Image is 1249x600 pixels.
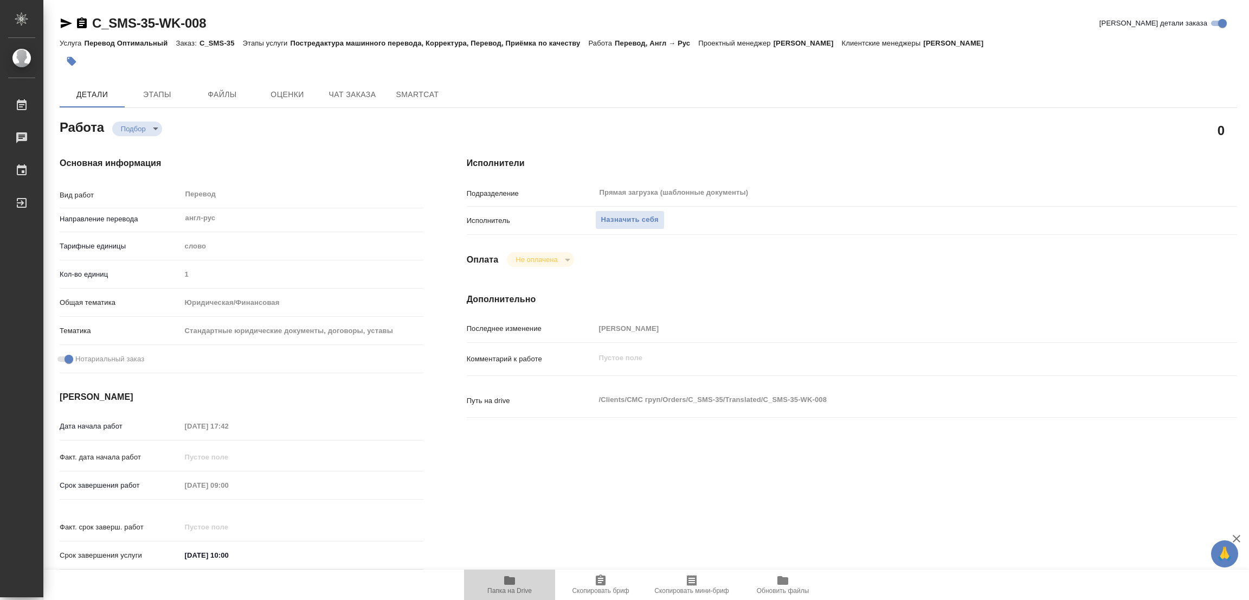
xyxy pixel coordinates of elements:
[75,354,144,365] span: Нотариальный заказ
[1099,18,1207,29] span: [PERSON_NAME] детали заказа
[1218,121,1225,139] h2: 0
[595,391,1173,409] textarea: /Clients/СМС груп/Orders/C_SMS-35/Translated/C_SMS-35-WK-008
[181,266,423,282] input: Пустое поле
[60,452,181,463] p: Факт. дата начала работ
[391,88,443,101] span: SmartCat
[467,157,1237,170] h4: Исполнители
[60,391,423,404] h4: [PERSON_NAME]
[572,587,629,595] span: Скопировать бриф
[737,570,828,600] button: Обновить файлы
[842,39,924,47] p: Клиентские менеджеры
[757,587,809,595] span: Обновить файлы
[181,547,276,563] input: ✎ Введи что-нибудь
[176,39,199,47] p: Заказ:
[646,570,737,600] button: Скопировать мини-бриф
[75,17,88,30] button: Скопировать ссылку
[60,421,181,432] p: Дата начала работ
[60,117,104,136] h2: Работа
[595,210,665,229] button: Назначить себя
[60,190,181,201] p: Вид работ
[60,480,181,491] p: Срок завершения работ
[512,255,561,264] button: Не оплачена
[507,252,574,267] div: Подбор
[467,253,499,266] h4: Оплата
[181,477,276,493] input: Пустое поле
[698,39,773,47] p: Проектный менеджер
[654,587,729,595] span: Скопировать мини-бриф
[326,88,378,101] span: Чат заказа
[60,39,84,47] p: Услуга
[467,354,595,365] p: Комментарий к работе
[118,124,149,133] button: Подбор
[181,519,276,535] input: Пустое поле
[60,17,73,30] button: Скопировать ссылку для ЯМессенджера
[615,39,698,47] p: Перевод, Англ → Рус
[199,39,243,47] p: C_SMS-35
[112,122,162,136] div: Подбор
[60,297,181,308] p: Общая тематика
[923,39,992,47] p: [PERSON_NAME]
[196,88,248,101] span: Файлы
[588,39,615,47] p: Работа
[487,587,532,595] span: Папка на Drive
[467,188,595,199] p: Подразделение
[290,39,588,47] p: Постредактура машинного перевода, Корректура, Перевод, Приёмка по качеству
[181,418,276,434] input: Пустое поле
[60,157,423,170] h4: Основная информация
[92,16,206,30] a: C_SMS-35-WK-008
[261,88,313,101] span: Оценки
[60,522,181,533] p: Факт. срок заверш. работ
[774,39,842,47] p: [PERSON_NAME]
[595,321,1173,336] input: Пустое поле
[60,241,181,252] p: Тарифные единицы
[60,269,181,280] p: Кол-во единиц
[243,39,291,47] p: Этапы услуги
[1215,542,1234,565] span: 🙏
[60,214,181,225] p: Направление перевода
[66,88,118,101] span: Детали
[467,395,595,406] p: Путь на drive
[181,322,423,340] div: Стандартные юридические документы, договоры, уставы
[601,214,659,226] span: Назначить себя
[181,449,276,465] input: Пустое поле
[467,215,595,226] p: Исполнитель
[1211,540,1238,567] button: 🙏
[60,325,181,336] p: Тематика
[84,39,176,47] p: Перевод Оптимальный
[181,237,423,256] div: слово
[60,550,181,561] p: Срок завершения услуги
[467,293,1237,306] h4: Дополнительно
[467,323,595,334] p: Последнее изменение
[464,570,555,600] button: Папка на Drive
[60,49,83,73] button: Добавить тэг
[555,570,646,600] button: Скопировать бриф
[181,293,423,312] div: Юридическая/Финансовая
[131,88,183,101] span: Этапы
